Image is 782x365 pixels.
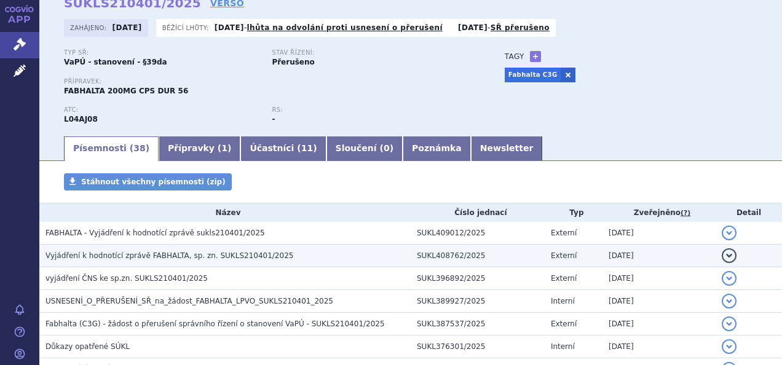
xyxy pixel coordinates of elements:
a: Poznámka [403,136,471,161]
span: Vyjádření k hodnotící zprávě FABHALTA, sp. zn. SUKLS210401/2025 [45,251,293,260]
strong: - [272,115,275,124]
strong: [DATE] [113,23,142,32]
span: 1 [221,143,227,153]
span: Externí [551,274,577,283]
td: [DATE] [602,222,716,245]
td: [DATE] [602,267,716,290]
th: Typ [545,203,602,222]
th: Název [39,203,411,222]
span: Běžící lhůty: [162,23,211,33]
a: Fabhalta C3G [505,68,561,82]
span: 11 [301,143,313,153]
td: [DATE] [602,245,716,267]
button: detail [722,316,737,331]
a: Přípravky (1) [159,136,240,161]
span: Stáhnout všechny písemnosti (zip) [81,178,226,186]
p: Stav řízení: [272,49,467,57]
span: Interní [551,297,575,305]
p: ATC: [64,106,259,114]
td: SUKL396892/2025 [411,267,545,290]
p: - [458,23,550,33]
th: Číslo jednací [411,203,545,222]
button: detail [722,248,737,263]
abbr: (?) [681,209,690,218]
strong: [DATE] [215,23,244,32]
td: [DATE] [602,290,716,313]
span: Externí [551,229,577,237]
td: [DATE] [602,336,716,358]
span: USNESENÍ_O_PŘERUŠENÍ_SŘ_na_žádost_FABHALTA_LPVO_SUKLS210401_2025 [45,297,333,305]
a: Newsletter [471,136,543,161]
button: detail [722,339,737,354]
td: SUKL389927/2025 [411,290,545,313]
span: Důkazy opatřené SÚKL [45,342,130,351]
span: Fabhalta (C3G) - žádost o přerušení správního řízení o stanovení VaPÚ - SUKLS210401/2025 [45,320,385,328]
span: FABHALTA 200MG CPS DUR 56 [64,87,188,95]
span: Externí [551,320,577,328]
td: SUKL408762/2025 [411,245,545,267]
td: [DATE] [602,313,716,336]
span: Zahájeno: [70,23,109,33]
a: SŘ přerušeno [491,23,550,32]
span: Interní [551,342,575,351]
span: 38 [133,143,145,153]
td: SUKL387537/2025 [411,313,545,336]
a: Písemnosti (38) [64,136,159,161]
button: detail [722,271,737,286]
strong: IPTAKOPAN [64,115,98,124]
span: vyjádření ČNS ke sp.zn. SUKLS210401/2025 [45,274,208,283]
a: lhůta na odvolání proti usnesení o přerušení [247,23,443,32]
span: 0 [384,143,390,153]
a: + [530,51,541,62]
strong: VaPÚ - stanovení - §39da [64,58,167,66]
p: - [215,23,443,33]
span: Externí [551,251,577,260]
a: Sloučení (0) [326,136,403,161]
span: FABHALTA - Vyjádření k hodnotící zprávě sukls210401/2025 [45,229,265,237]
p: Přípravek: [64,78,480,85]
a: Stáhnout všechny písemnosti (zip) [64,173,232,190]
th: Detail [716,203,782,222]
strong: Přerušeno [272,58,314,66]
td: SUKL376301/2025 [411,336,545,358]
h3: Tagy [505,49,524,64]
button: detail [722,294,737,308]
th: Zveřejněno [602,203,716,222]
a: Účastníci (11) [240,136,326,161]
td: SUKL409012/2025 [411,222,545,245]
button: detail [722,226,737,240]
strong: [DATE] [458,23,488,32]
p: RS: [272,106,467,114]
p: Typ SŘ: [64,49,259,57]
